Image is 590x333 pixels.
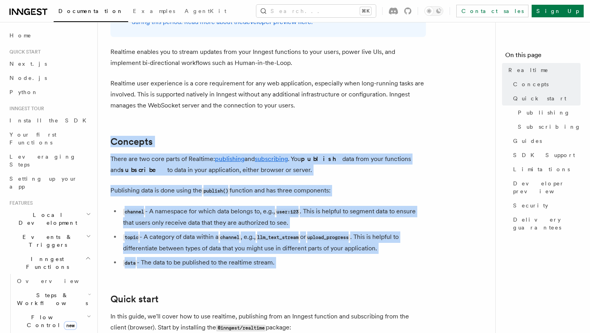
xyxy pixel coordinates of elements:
a: Your first Functions [6,128,93,150]
button: Toggle dark mode [424,6,443,16]
a: Setting up your app [6,172,93,194]
button: Inngest Functions [6,252,93,274]
p: There are two core parts of Realtime: and . You data from your functions and to data in your appl... [110,154,426,176]
span: Limitations [513,165,570,173]
button: Local Development [6,208,93,230]
a: Concepts [110,136,153,147]
code: channel [123,209,145,215]
span: Home [9,31,32,39]
a: Install the SDK [6,113,93,128]
span: Install the SDK [9,117,91,124]
a: Examples [128,2,180,21]
span: Developer preview [513,179,581,195]
a: Home [6,28,93,43]
span: Subscribing [518,123,581,131]
a: Node.js [6,71,93,85]
code: topic [123,234,140,241]
a: Publishing [515,105,581,120]
a: Sign Up [532,5,584,17]
span: Your first Functions [9,131,56,146]
a: Concepts [510,77,581,91]
p: Publishing data is done using the function and has three components: [110,185,426,196]
a: publishing [215,155,245,163]
a: Quick start [110,294,159,305]
span: Inngest Functions [6,255,85,271]
span: Leveraging Steps [9,154,76,168]
p: Realtime user experience is a core requirement for any web application, especially when long-runn... [110,78,426,111]
a: Subscribing [515,120,581,134]
a: Documentation [54,2,128,22]
code: data [123,260,137,266]
span: Quick start [6,49,41,55]
span: Examples [133,8,175,14]
span: Inngest tour [6,105,44,112]
a: Guides [510,134,581,148]
a: Next.js [6,57,93,71]
code: publish() [202,188,230,194]
span: Flow Control [14,313,87,329]
a: Limitations [510,162,581,176]
span: Setting up your app [9,176,77,190]
a: Security [510,198,581,213]
kbd: ⌘K [360,7,371,15]
li: - The data to be published to the realtime stream. [121,257,426,268]
span: Local Development [6,211,86,227]
a: SDK Support [510,148,581,162]
span: Guides [513,137,542,145]
code: user:123 [275,209,300,215]
code: llm_text_stream [256,234,300,241]
button: Search...⌘K [256,5,376,17]
strong: subscribe [121,166,167,174]
a: Overview [14,274,93,288]
a: Developer preview [510,176,581,198]
span: Realtime [508,66,549,74]
code: channel [218,234,241,241]
strong: publish [301,155,342,163]
span: Node.js [9,75,47,81]
a: Python [6,85,93,99]
span: AgentKit [185,8,226,14]
a: Delivery guarantees [510,213,581,235]
a: Quick start [510,91,581,105]
span: Events & Triggers [6,233,86,249]
a: Contact sales [456,5,528,17]
a: AgentKit [180,2,231,21]
span: Steps & Workflows [14,291,88,307]
span: Overview [17,278,98,284]
li: - A namespace for which data belongs to, e.g., . This is helpful to segment data to ensure that u... [121,206,426,228]
h4: On this page [505,50,581,63]
a: Realtime [505,63,581,77]
span: Next.js [9,61,47,67]
a: subscribing [255,155,288,163]
button: Flow Controlnew [14,310,93,332]
span: Concepts [513,80,549,88]
p: Realtime enables you to stream updates from your Inngest functions to your users, power live UIs,... [110,46,426,68]
span: Publishing [518,109,570,117]
code: @inngest/realtime [216,325,266,331]
code: upload_progress [306,234,350,241]
li: - A category of data within a , e.g., or . This is helpful to differentiate between types of data... [121,231,426,254]
span: Python [9,89,38,95]
button: Steps & Workflows [14,288,93,310]
a: Leveraging Steps [6,150,93,172]
span: Security [513,202,548,209]
span: Features [6,200,33,206]
button: Events & Triggers [6,230,93,252]
span: SDK Support [513,151,575,159]
span: Quick start [513,94,566,102]
span: Delivery guarantees [513,216,581,231]
span: Documentation [58,8,123,14]
span: new [64,321,77,330]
